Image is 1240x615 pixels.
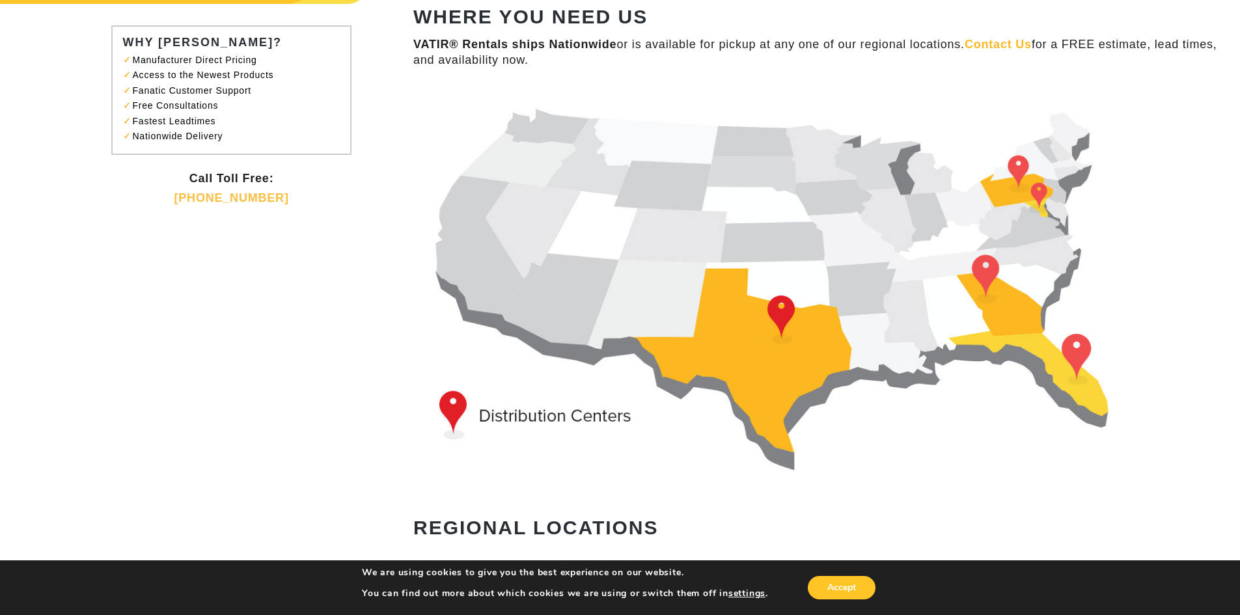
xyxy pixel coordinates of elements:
strong: VATIR® Rentals ships Nationwide [413,38,616,51]
li: Fastest Leadtimes [129,114,340,129]
p: You can find out more about which cookies we are using or switch them off in . [362,588,768,599]
a: Contact Us [965,38,1032,51]
li: Free Consultations [129,98,340,113]
img: dist-map-1 [413,87,1175,478]
h3: WHY [PERSON_NAME]? [122,36,346,49]
li: Manufacturer Direct Pricing [129,53,340,68]
strong: WHERE YOU NEED US [413,6,648,27]
strong: REGIONAL LOCATIONS [413,517,659,538]
strong: Call Toll Free: [189,172,274,185]
button: Accept [808,576,875,599]
a: [PHONE_NUMBER] [174,191,288,204]
li: Fanatic Customer Support [129,83,340,98]
p: or is available for pickup at any one of our regional locations. for a FREE estimate, lead times,... [413,37,1220,68]
li: Access to the Newest Products [129,68,340,83]
p: We are using cookies to give you the best experience on our website. [362,567,768,579]
button: settings [728,588,765,599]
li: Nationwide Delivery [129,129,340,144]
